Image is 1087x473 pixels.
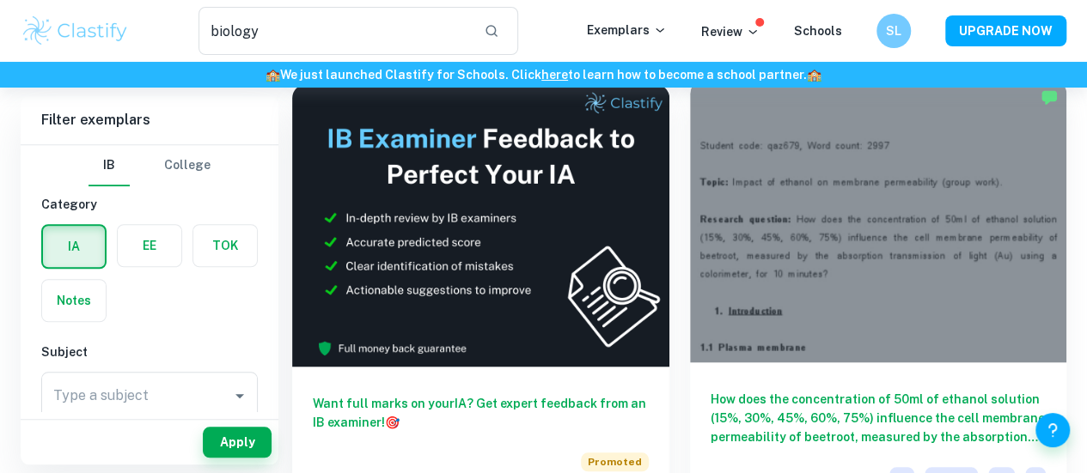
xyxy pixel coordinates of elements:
[21,14,130,48] img: Clastify logo
[807,68,821,82] span: 🏫
[89,145,130,186] button: IB
[203,427,272,458] button: Apply
[118,225,181,266] button: EE
[42,280,106,321] button: Notes
[198,7,470,55] input: Search for any exemplars...
[701,22,760,41] p: Review
[89,145,211,186] div: Filter type choice
[581,452,649,471] span: Promoted
[292,84,669,367] img: Thumbnail
[711,390,1047,446] h6: How does the concentration of 50ml of ethanol solution (15%, 30%, 45%, 60%, 75%) influence the ce...
[228,384,252,408] button: Open
[385,415,400,429] span: 🎯
[21,96,278,144] h6: Filter exemplars
[41,195,258,214] h6: Category
[1041,88,1058,106] img: Marked
[193,225,257,266] button: TOK
[164,145,211,186] button: College
[884,21,904,40] h6: SL
[41,343,258,361] h6: Subject
[541,68,568,82] a: here
[794,24,842,38] a: Schools
[266,68,280,82] span: 🏫
[1035,413,1070,447] button: Help and Feedback
[3,65,1084,84] h6: We just launched Clastify for Schools. Click to learn how to become a school partner.
[43,226,105,267] button: IA
[876,14,911,48] button: SL
[587,21,667,39] p: Exemplars
[945,15,1066,46] button: UPGRADE NOW
[313,394,649,432] h6: Want full marks on your IA ? Get expert feedback from an IB examiner!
